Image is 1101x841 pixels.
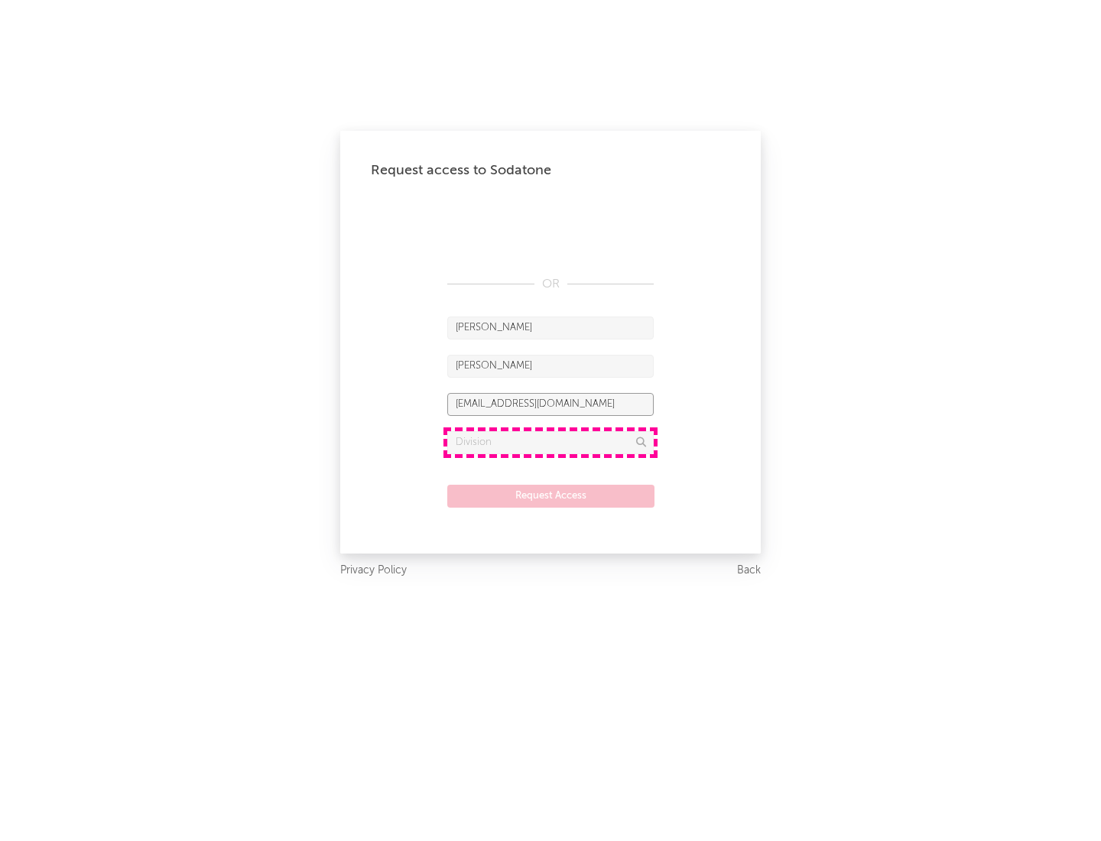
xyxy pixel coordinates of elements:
[447,431,654,454] input: Division
[447,393,654,416] input: Email
[371,161,730,180] div: Request access to Sodatone
[737,561,761,580] a: Back
[447,485,654,508] button: Request Access
[447,275,654,294] div: OR
[447,317,654,339] input: First Name
[447,355,654,378] input: Last Name
[340,561,407,580] a: Privacy Policy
